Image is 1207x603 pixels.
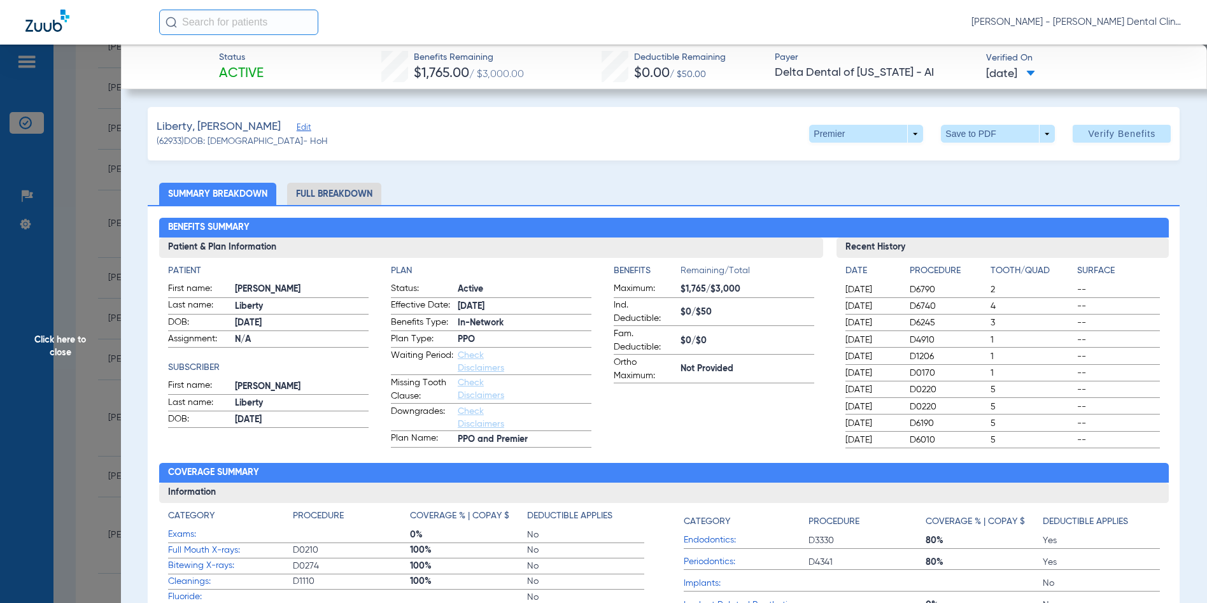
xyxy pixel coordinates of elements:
[391,432,453,447] span: Plan Name:
[684,534,808,547] span: Endodontics:
[458,333,591,346] span: PPO
[235,397,369,410] span: Liberty
[168,264,369,278] h4: Patient
[845,264,899,282] app-breakdown-title: Date
[845,434,899,446] span: [DATE]
[991,417,1073,430] span: 5
[1077,264,1160,282] app-breakdown-title: Surface
[527,575,644,588] span: No
[458,283,591,296] span: Active
[926,556,1043,569] span: 80%
[991,401,1073,413] span: 5
[910,434,986,446] span: D6010
[1077,350,1160,363] span: --
[681,283,814,296] span: $1,765/$3,000
[410,544,527,557] span: 100%
[1043,509,1160,533] app-breakdown-title: Deductible Applies
[808,534,926,547] span: D3330
[808,509,926,533] app-breakdown-title: Procedure
[168,509,293,527] app-breakdown-title: Category
[991,283,1073,296] span: 2
[168,413,230,428] span: DOB:
[168,361,369,374] h4: Subscriber
[991,367,1073,380] span: 1
[219,51,264,64] span: Status
[159,10,318,35] input: Search for patients
[410,509,509,523] h4: Coverage % | Copay $
[410,529,527,541] span: 0%
[458,351,504,372] a: Check Disclaimers
[614,299,676,325] span: Ind. Deductible:
[986,66,1035,82] span: [DATE]
[293,560,410,572] span: D0274
[293,575,410,588] span: D1110
[634,51,726,64] span: Deductible Remaining
[910,283,986,296] span: D6790
[845,383,899,396] span: [DATE]
[159,483,1169,503] h3: Information
[684,509,808,533] app-breakdown-title: Category
[991,316,1073,329] span: 3
[414,51,524,64] span: Benefits Remaining
[168,528,293,541] span: Exams:
[410,509,527,527] app-breakdown-title: Coverage % | Copay $
[1077,367,1160,380] span: --
[845,334,899,346] span: [DATE]
[910,264,986,278] h4: Procedure
[159,183,276,205] li: Summary Breakdown
[910,401,986,413] span: D0220
[168,396,230,411] span: Last name:
[991,383,1073,396] span: 5
[684,515,730,529] h4: Category
[926,534,1043,547] span: 80%
[1077,417,1160,430] span: --
[168,379,230,394] span: First name:
[235,333,369,346] span: N/A
[775,65,975,81] span: Delta Dental of [US_STATE] - AI
[910,300,986,313] span: D6740
[845,401,899,413] span: [DATE]
[157,135,328,148] span: (62933) DOB: [DEMOGRAPHIC_DATA] - HoH
[991,264,1073,282] app-breakdown-title: Tooth/Quad
[1077,401,1160,413] span: --
[910,316,986,329] span: D6245
[527,509,644,527] app-breakdown-title: Deductible Applies
[168,316,230,331] span: DOB:
[1077,264,1160,278] h4: Surface
[1043,556,1160,569] span: Yes
[527,529,644,541] span: No
[991,264,1073,278] h4: Tooth/Quad
[910,367,986,380] span: D0170
[293,509,410,527] app-breakdown-title: Procedure
[845,283,899,296] span: [DATE]
[809,125,923,143] button: Premier
[681,306,814,319] span: $0/$50
[293,509,344,523] h4: Procedure
[469,69,524,80] span: / $3,000.00
[775,51,975,64] span: Payer
[614,356,676,383] span: Ortho Maximum:
[391,264,591,278] h4: Plan
[845,367,899,380] span: [DATE]
[168,575,293,588] span: Cleanings:
[808,515,859,529] h4: Procedure
[1077,334,1160,346] span: --
[458,407,504,429] a: Check Disclaimers
[1043,534,1160,547] span: Yes
[614,282,676,297] span: Maximum:
[1077,316,1160,329] span: --
[1077,283,1160,296] span: --
[808,556,926,569] span: D4341
[681,362,814,376] span: Not Provided
[166,17,177,28] img: Search Icon
[458,378,504,400] a: Check Disclaimers
[991,350,1073,363] span: 1
[670,70,706,79] span: / $50.00
[845,300,899,313] span: [DATE]
[845,417,899,430] span: [DATE]
[410,575,527,588] span: 100%
[926,515,1025,529] h4: Coverage % | Copay $
[157,119,281,135] span: Liberty, [PERSON_NAME]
